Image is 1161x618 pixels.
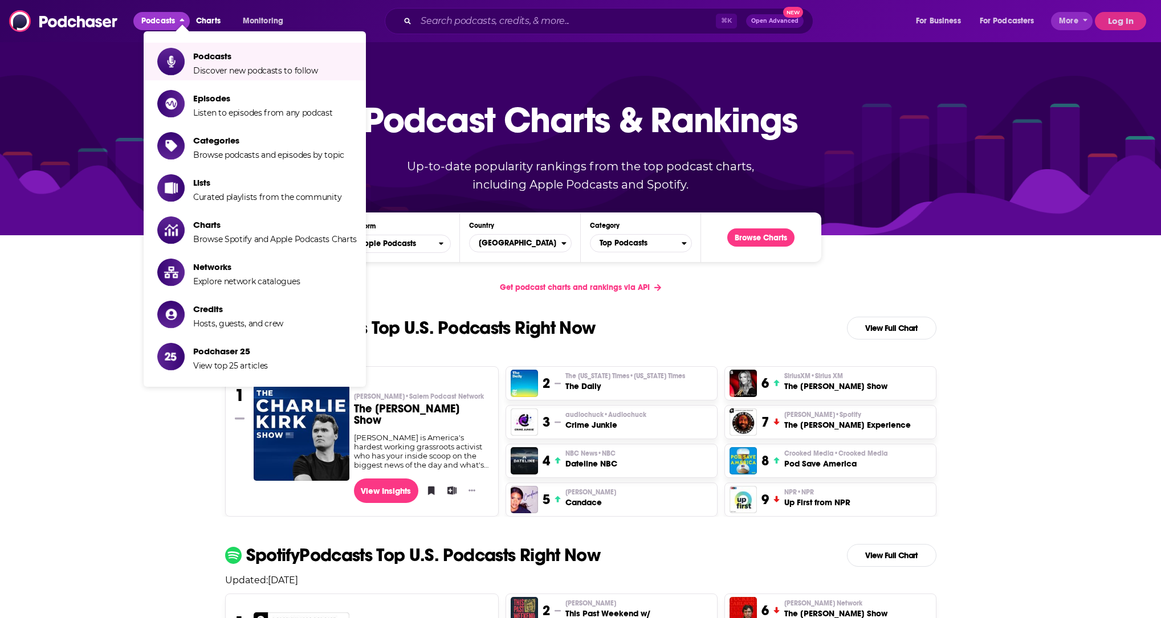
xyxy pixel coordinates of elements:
span: Hosts, guests, and crew [193,318,283,329]
p: Charlie Kirk • Salem Podcast Network [354,392,489,401]
h3: 4 [543,452,550,469]
span: Browse podcasts and episodes by topic [193,150,344,160]
div: Search podcasts, credits, & more... [396,8,824,34]
input: Search podcasts, credits, & more... [416,12,716,30]
h3: Crime Junkie [565,419,646,431]
a: Up First from NPR [730,486,757,513]
span: The [US_STATE] Times [565,371,685,380]
span: NBC News [565,449,616,458]
img: The Daily [511,370,538,397]
p: Podcast Charts & Rankings [363,83,798,157]
p: Tucker Carlson Network [784,599,887,608]
span: Monitoring [243,13,283,29]
span: Categories [193,135,344,146]
span: audiochuck [565,410,646,419]
p: The New York Times • New York Times [565,371,685,380]
button: open menu [972,12,1051,30]
span: Browse Spotify and Apple Podcasts Charts [193,234,357,244]
span: Networks [193,261,300,272]
button: Bookmark Podcast [423,482,434,499]
a: View Full Chart [847,317,936,339]
p: Apple Podcasts Top U.S. Podcasts Right Now [246,319,596,337]
p: Updated: [DATE] [216,347,946,358]
h3: The [PERSON_NAME] Experience [784,419,911,431]
h3: 7 [761,414,769,431]
span: • Sirius XM [810,372,843,380]
p: Joe Rogan • Spotify [784,410,911,419]
a: Charts [189,12,227,30]
span: For Podcasters [980,13,1034,29]
a: SiriusXM•Sirius XMThe [PERSON_NAME] Show [784,371,887,392]
h3: 9 [761,491,769,508]
a: [PERSON_NAME]•Salem Podcast NetworkThe [PERSON_NAME] Show [354,392,489,433]
button: close menu [133,12,190,30]
button: Browse Charts [727,228,795,247]
span: [PERSON_NAME] [354,392,484,401]
span: Top Podcasts [590,234,682,253]
button: Log In [1095,12,1146,30]
span: Charts [196,13,221,29]
a: The Charlie Kirk Show [254,385,349,480]
span: Crooked Media [784,449,888,458]
h3: The [PERSON_NAME] Show [784,380,887,392]
span: • Audiochuck [604,411,646,419]
span: [PERSON_NAME] [565,599,616,608]
p: Crooked Media • Crooked Media [784,449,888,458]
span: For Business [916,13,961,29]
h3: 5 [543,491,550,508]
span: [PERSON_NAME] [565,488,616,497]
button: open menu [1051,12,1093,30]
p: Updated: [DATE] [216,575,946,586]
a: The Megyn Kelly Show [730,370,757,397]
h3: 2 [543,375,550,392]
span: ⌘ K [716,14,737,28]
a: Dateline NBC [511,447,538,474]
span: Open Advanced [751,18,799,24]
a: View Full Chart [847,544,936,567]
a: The Joe Rogan Experience [730,408,757,436]
button: Add to List [443,482,455,499]
a: NBC News•NBCDateline NBC [565,449,617,469]
span: Podcasts [141,13,175,29]
h3: The [PERSON_NAME] Show [354,403,489,426]
span: Podchaser 25 [193,346,268,357]
button: Show More Button [464,485,480,496]
span: Listen to episodes from any podcast [193,108,333,118]
img: spotify Icon [225,547,242,563]
h3: Candace [565,497,616,508]
img: The Charlie Kirk Show [254,385,349,481]
span: • NPR [797,488,814,496]
h3: Pod Save America [784,458,888,469]
a: Get podcast charts and rankings via API [491,273,670,301]
a: View Insights [354,478,418,503]
a: [PERSON_NAME]Candace [565,488,616,508]
h3: 3 [543,414,550,431]
span: [GEOGRAPHIC_DATA] [470,234,561,253]
h3: The Daily [565,380,685,392]
img: Crime Junkie [511,408,538,436]
button: Categories [590,234,692,252]
h3: 1 [235,385,245,406]
img: Candace [511,486,538,513]
a: NPR•NPRUp First from NPR [784,488,850,508]
span: More [1059,13,1078,29]
span: • NBC [597,449,616,457]
img: Pod Save America [730,447,757,474]
span: • [US_STATE] Times [629,372,685,380]
p: audiochuck • Audiochuck [565,410,646,419]
span: • Spotify [835,411,861,419]
h3: Dateline NBC [565,458,617,469]
span: Credits [193,304,283,314]
a: Podchaser - Follow, Share and Rate Podcasts [9,10,119,32]
span: Episodes [193,93,333,104]
p: Up-to-date popularity rankings from the top podcast charts, including Apple Podcasts and Spotify. [385,157,777,194]
a: The [US_STATE] Times•[US_STATE] TimesThe Daily [565,371,685,392]
span: View top 25 articles [193,361,268,371]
